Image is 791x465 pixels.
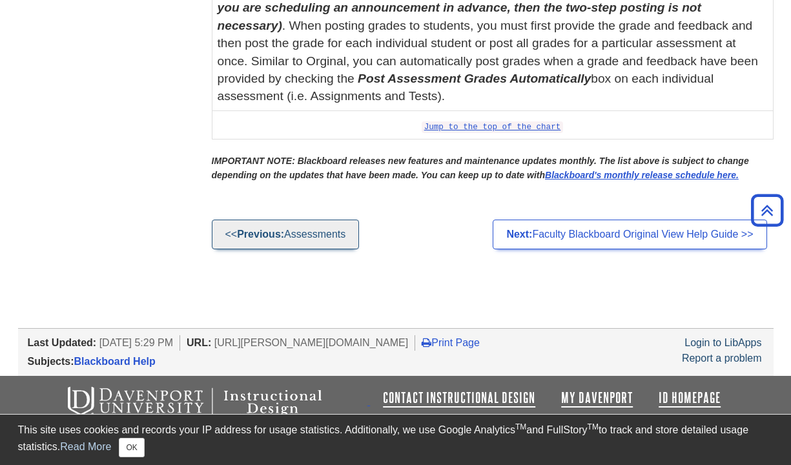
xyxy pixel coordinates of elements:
[506,229,532,240] strong: Next:
[746,201,788,219] a: Back to Top
[515,422,526,431] sup: TM
[422,337,431,347] i: Print Page
[684,337,761,348] a: Login to LibApps
[212,220,360,249] a: <<Previous:Assessments
[187,337,211,348] span: URL:
[18,422,774,457] div: This site uses cookies and records your IP address for usage statistics. Additionally, we use Goo...
[659,390,721,406] a: ID Homepage
[588,422,599,431] sup: TM
[493,220,766,249] a: Next:Faculty Blackboard Original View Help Guide >>
[57,386,367,418] img: Davenport University Instructional Design
[383,390,535,406] a: Contact Instructional Design
[119,438,144,457] button: Close
[237,229,284,240] strong: Previous:
[561,390,633,406] a: My Davenport
[682,353,762,364] a: Report a problem
[212,156,749,180] strong: IMPORTANT NOTE: Blackboard releases new features and maintenance updates monthly. The list above ...
[60,441,111,452] a: Read More
[422,337,480,348] a: Print Page
[424,123,561,132] a: Jump to the top of the chart
[99,337,173,348] span: [DATE] 5:29 PM
[545,170,739,180] a: Blackboard's monthly release schedule here.
[358,72,591,85] strong: Post Assessment Grades Automatically
[74,356,156,367] a: Blackboard Help
[28,337,97,348] span: Last Updated:
[214,337,409,348] span: [URL][PERSON_NAME][DOMAIN_NAME]
[28,356,74,367] span: Subjects:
